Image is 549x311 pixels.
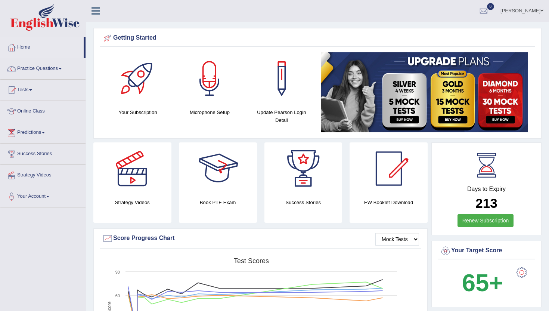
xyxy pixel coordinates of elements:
[0,165,86,184] a: Strategy Videos
[0,37,84,56] a: Home
[462,269,503,296] b: 65+
[249,108,314,124] h4: Update Pearson Login Detail
[93,198,171,206] h4: Strategy Videos
[0,58,86,77] a: Practice Questions
[440,186,533,193] h4: Days to Expiry
[179,198,257,206] h4: Book PTE Exam
[440,245,533,256] div: Your Target Score
[102,233,419,244] div: Score Progress Chart
[0,186,86,205] a: Your Account
[0,122,86,141] a: Predictions
[0,144,86,162] a: Success Stories
[487,3,494,10] span: 0
[234,257,269,265] tspan: Test scores
[321,52,528,132] img: small5.jpg
[177,108,242,116] h4: Microphone Setup
[102,33,533,44] div: Getting Started
[115,270,120,274] text: 90
[0,101,86,120] a: Online Class
[475,196,497,210] b: 213
[457,214,514,227] a: Renew Subscription
[350,198,428,206] h4: EW Booklet Download
[264,198,342,206] h4: Success Stories
[115,293,120,298] text: 60
[106,108,170,116] h4: Your Subscription
[0,80,86,98] a: Tests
